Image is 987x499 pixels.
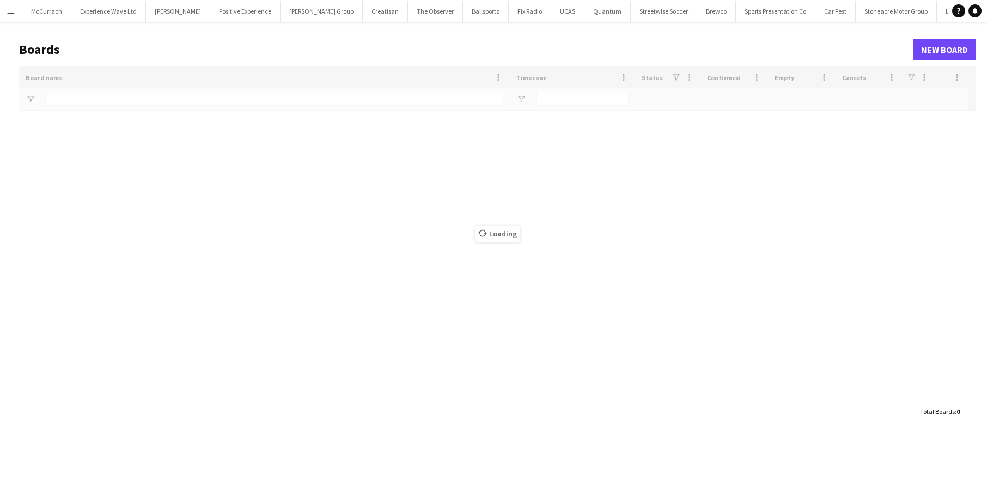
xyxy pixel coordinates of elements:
[463,1,509,22] button: Ballsportz
[736,1,815,22] button: Sports Presentation Co
[146,1,210,22] button: [PERSON_NAME]
[584,1,631,22] button: Quantum
[856,1,937,22] button: Stoneacre Motor Group
[913,39,976,60] a: New Board
[19,41,913,58] h1: Boards
[281,1,363,22] button: [PERSON_NAME] Group
[920,407,955,416] span: Total Boards
[408,1,463,22] button: The Observer
[631,1,697,22] button: Streetwise Soccer
[210,1,281,22] button: Positive Experience
[22,1,71,22] button: McCurrach
[71,1,146,22] button: Experience Wave Ltd
[697,1,736,22] button: Brewco
[551,1,584,22] button: UCAS
[956,407,960,416] span: 0
[815,1,856,22] button: Car Fest
[475,226,520,242] span: Loading
[509,1,551,22] button: Fix Radio
[363,1,408,22] button: Creatisan
[920,401,960,422] div: :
